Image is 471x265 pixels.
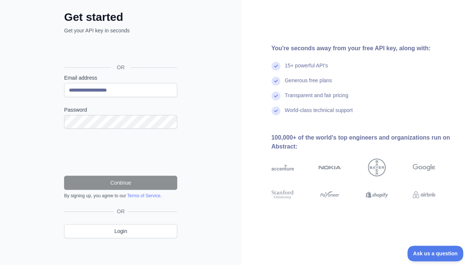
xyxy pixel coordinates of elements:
img: check mark [271,106,280,115]
label: Email address [64,74,177,82]
div: Transparent and fair pricing [285,92,349,106]
div: Generous free plans [285,77,332,92]
img: shopify [366,189,388,200]
iframe: Sign in with Google Button [60,42,179,59]
span: OR [111,64,131,71]
img: stanford university [271,189,294,200]
img: check mark [271,77,280,86]
img: nokia [318,159,341,176]
iframe: Toggle Customer Support [407,246,464,261]
h2: Get started [64,10,177,24]
div: You're seconds away from your free API key, along with: [271,44,459,53]
div: 100,000+ of the world's top engineers and organizations run on Abstract: [271,133,459,151]
iframe: reCAPTCHA [64,138,177,167]
img: airbnb [413,189,435,200]
img: bayer [368,159,386,176]
label: Password [64,106,177,114]
img: check mark [271,92,280,100]
img: check mark [271,62,280,71]
p: Get your API key in seconds [64,27,177,34]
img: google [413,159,435,176]
a: Login [64,224,177,238]
div: 15+ powerful API's [285,62,328,77]
div: World-class technical support [285,106,353,121]
a: Terms of Service [127,193,160,198]
span: OR [114,208,128,215]
img: accenture [271,159,294,176]
div: By signing up, you agree to our . [64,193,177,199]
button: Continue [64,176,177,190]
img: payoneer [318,189,341,200]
